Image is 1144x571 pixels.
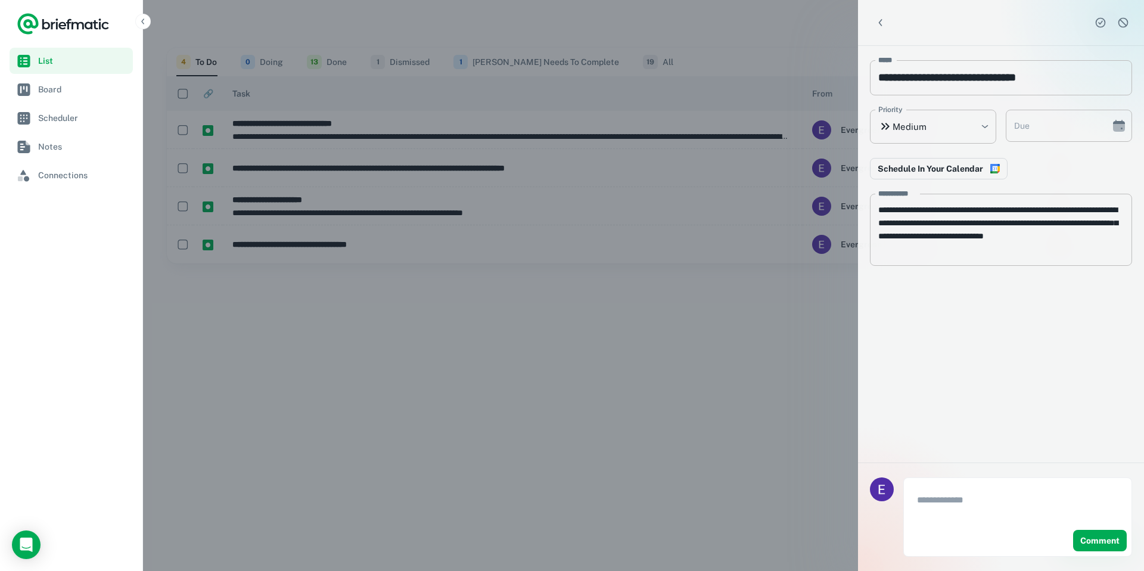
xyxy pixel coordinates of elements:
a: Board [10,76,133,103]
button: Comment [1073,530,1127,551]
a: Notes [10,134,133,160]
a: List [10,48,133,74]
span: Scheduler [38,111,128,125]
label: Priority [878,104,903,115]
img: Evergreen Front Office [870,477,894,501]
div: scrollable content [858,46,1144,463]
button: Dismiss task [1114,14,1132,32]
span: Connections [38,169,128,182]
button: Back [870,12,891,33]
div: Open Intercom Messenger [12,530,41,559]
button: Choose date [1107,114,1131,138]
span: List [38,54,128,67]
span: Notes [38,140,128,153]
button: Complete task [1092,14,1109,32]
a: Logo [17,12,110,36]
button: Connect to Google Calendar to reserve time in your schedule to complete this work [870,158,1008,179]
a: Scheduler [10,105,133,131]
a: Connections [10,162,133,188]
span: Board [38,83,128,96]
div: Medium [870,110,996,144]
